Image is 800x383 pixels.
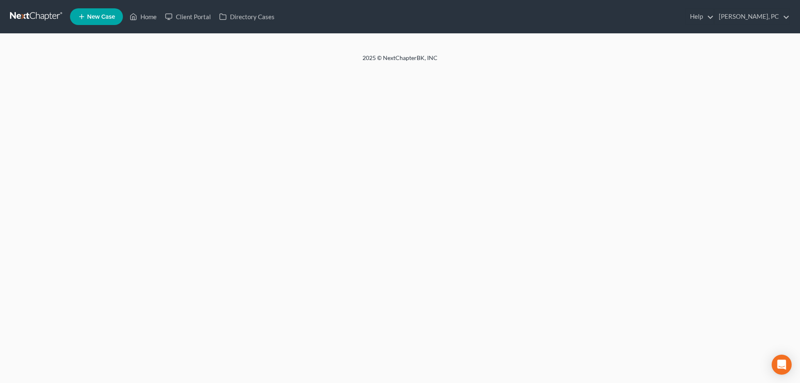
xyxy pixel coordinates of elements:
a: Help [686,9,714,24]
div: Open Intercom Messenger [772,355,792,375]
a: [PERSON_NAME], PC [715,9,790,24]
a: Directory Cases [215,9,279,24]
div: 2025 © NextChapterBK, INC [162,54,637,69]
a: Home [125,9,161,24]
new-legal-case-button: New Case [70,8,123,25]
a: Client Portal [161,9,215,24]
